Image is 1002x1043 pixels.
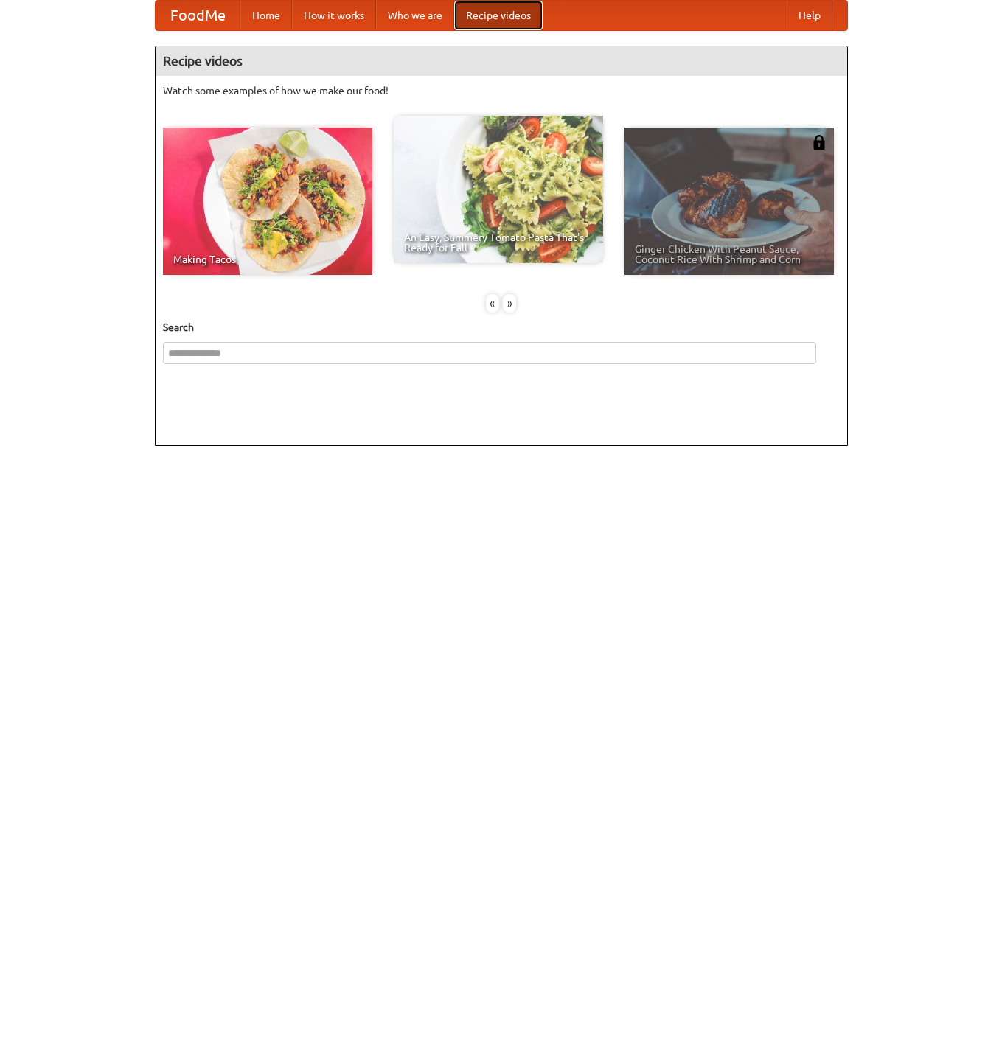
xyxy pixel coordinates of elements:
h5: Search [163,320,840,335]
h4: Recipe videos [156,46,847,76]
a: FoodMe [156,1,240,30]
a: Home [240,1,292,30]
a: Who we are [376,1,454,30]
div: » [503,294,516,313]
a: Making Tacos [163,128,372,275]
p: Watch some examples of how we make our food! [163,83,840,98]
span: An Easy, Summery Tomato Pasta That's Ready for Fall [404,232,593,253]
a: An Easy, Summery Tomato Pasta That's Ready for Fall [394,116,603,263]
a: How it works [292,1,376,30]
a: Help [787,1,832,30]
img: 483408.png [812,135,827,150]
a: Recipe videos [454,1,543,30]
div: « [486,294,499,313]
span: Making Tacos [173,254,362,265]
